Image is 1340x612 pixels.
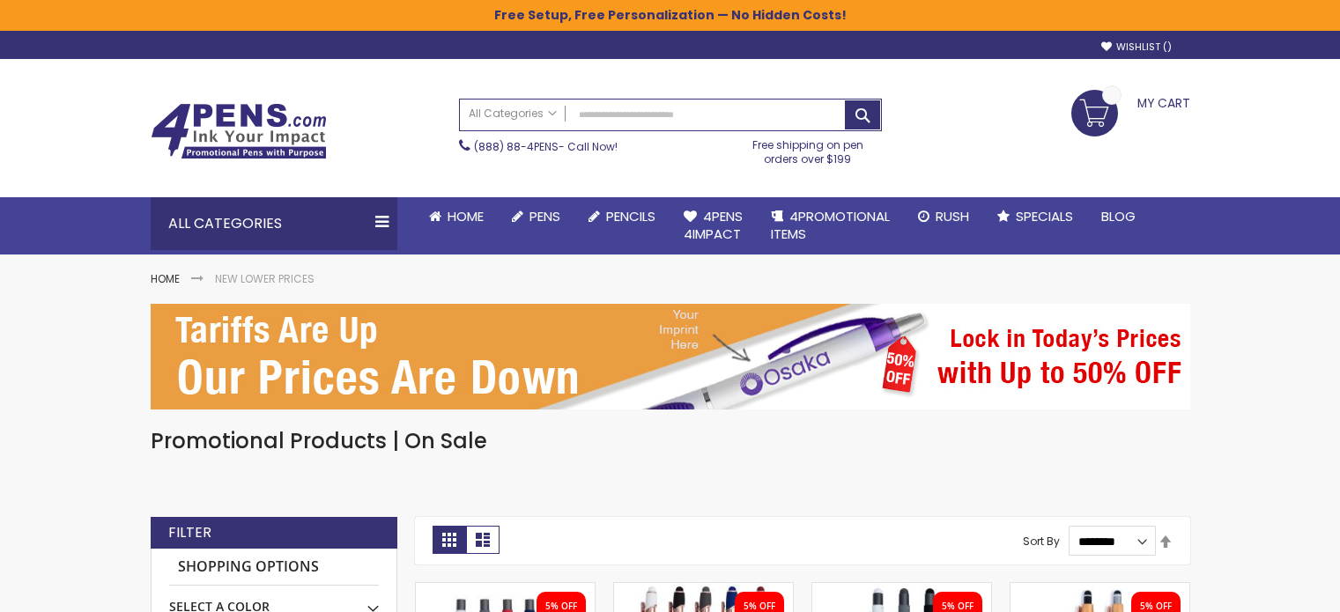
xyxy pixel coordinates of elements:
[498,197,574,236] a: Pens
[614,582,793,597] a: Custom Lexi Rose Gold Stylus Soft Touch Recycled Aluminum Pen
[734,131,882,166] div: Free shipping on pen orders over $199
[1101,41,1172,54] a: Wishlist
[151,103,327,159] img: 4Pens Custom Pens and Promotional Products
[684,207,743,243] span: 4Pens 4impact
[1016,207,1073,225] span: Specials
[168,523,211,542] strong: Filter
[416,582,595,597] a: Personalized Recycled Fleetwood Satin Soft Touch Gel Click Pen
[1101,207,1136,225] span: Blog
[1087,197,1150,236] a: Blog
[983,197,1087,236] a: Specials
[460,100,566,129] a: All Categories
[151,271,180,286] a: Home
[151,197,397,250] div: All Categories
[1023,534,1060,549] label: Sort By
[812,582,991,597] a: Custom Recycled Fleetwood Stylus Satin Soft Touch Gel Click Pen
[1011,582,1189,597] a: Personalized Copper Penny Stylus Satin Soft Touch Click Metal Pen
[151,427,1190,455] h1: Promotional Products | On Sale
[433,526,466,554] strong: Grid
[151,304,1190,409] img: New Lower Prices
[215,271,315,286] strong: New Lower Prices
[606,207,655,225] span: Pencils
[169,549,379,586] strong: Shopping Options
[670,197,757,254] a: 4Pens4impact
[529,207,560,225] span: Pens
[474,139,618,154] span: - Call Now!
[757,197,904,254] a: 4PROMOTIONALITEMS
[936,207,969,225] span: Rush
[448,207,484,225] span: Home
[904,197,983,236] a: Rush
[771,207,890,243] span: 4PROMOTIONAL ITEMS
[574,197,670,236] a: Pencils
[469,107,557,121] span: All Categories
[415,197,498,236] a: Home
[474,139,559,154] a: (888) 88-4PENS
